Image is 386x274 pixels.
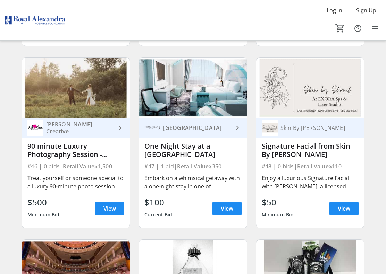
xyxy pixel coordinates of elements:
[338,204,350,213] span: View
[27,174,124,191] div: Treat yourself or someone special to a luxury 90-minute photo session with the incredibly talente...
[262,196,294,209] div: $50
[262,174,359,191] div: Enjoy a luxurious Signature Facial with [PERSON_NAME], a licensed Clinical Esthetician in [GEOGRA...
[144,196,172,209] div: $100
[27,196,60,209] div: $500
[256,58,364,118] img: Signature Facial from Skin By Shanel
[27,161,124,171] div: #46 | 0 bids | Retail Value $1,500
[212,202,242,215] a: View
[329,202,359,215] a: View
[368,21,382,35] button: Menu
[262,120,278,136] img: Skin By Shanel
[160,124,233,131] div: [GEOGRAPHIC_DATA]
[27,142,124,159] div: 90-minute Luxury Photography Session - Private or Couple's Session
[103,204,116,213] span: View
[221,204,233,213] span: View
[144,142,241,159] div: One-Night Stay at a [GEOGRAPHIC_DATA]
[356,6,376,15] span: Sign Up
[351,21,365,35] button: Help
[233,124,242,132] mat-icon: keyboard_arrow_right
[144,161,241,171] div: #47 | 1 bid | Retail Value $350
[144,174,241,191] div: Embark on a whimsical getaway with a one-night stay in one of [GEOGRAPHIC_DATA]’s iconic theme ro...
[262,142,359,159] div: Signature Facial from Skin By [PERSON_NAME]
[116,124,124,132] mat-icon: keyboard_arrow_right
[139,58,247,118] img: One-Night Stay at a Fantasyland Hotel Theme Room
[43,121,116,135] div: [PERSON_NAME] Creative
[144,120,160,136] img: Fantasyland Hotel
[334,22,346,34] button: Cart
[22,58,130,118] img: 90-minute Luxury Photography Session - Private or Couple's Session
[139,118,247,138] a: Fantasyland Hotel[GEOGRAPHIC_DATA]
[262,209,294,221] div: Minimum Bid
[95,202,124,215] a: View
[144,209,172,221] div: Current Bid
[351,5,382,16] button: Sign Up
[321,5,348,16] button: Log In
[327,6,342,15] span: Log In
[278,124,350,131] div: Skin By [PERSON_NAME]
[262,161,359,171] div: #48 | 0 bids | Retail Value $110
[27,209,60,221] div: Minimum Bid
[22,118,130,138] a: Ella Mack Creative[PERSON_NAME] Creative
[4,3,66,37] img: Royal Alexandra Hospital Foundation's Logo
[27,120,43,136] img: Ella Mack Creative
